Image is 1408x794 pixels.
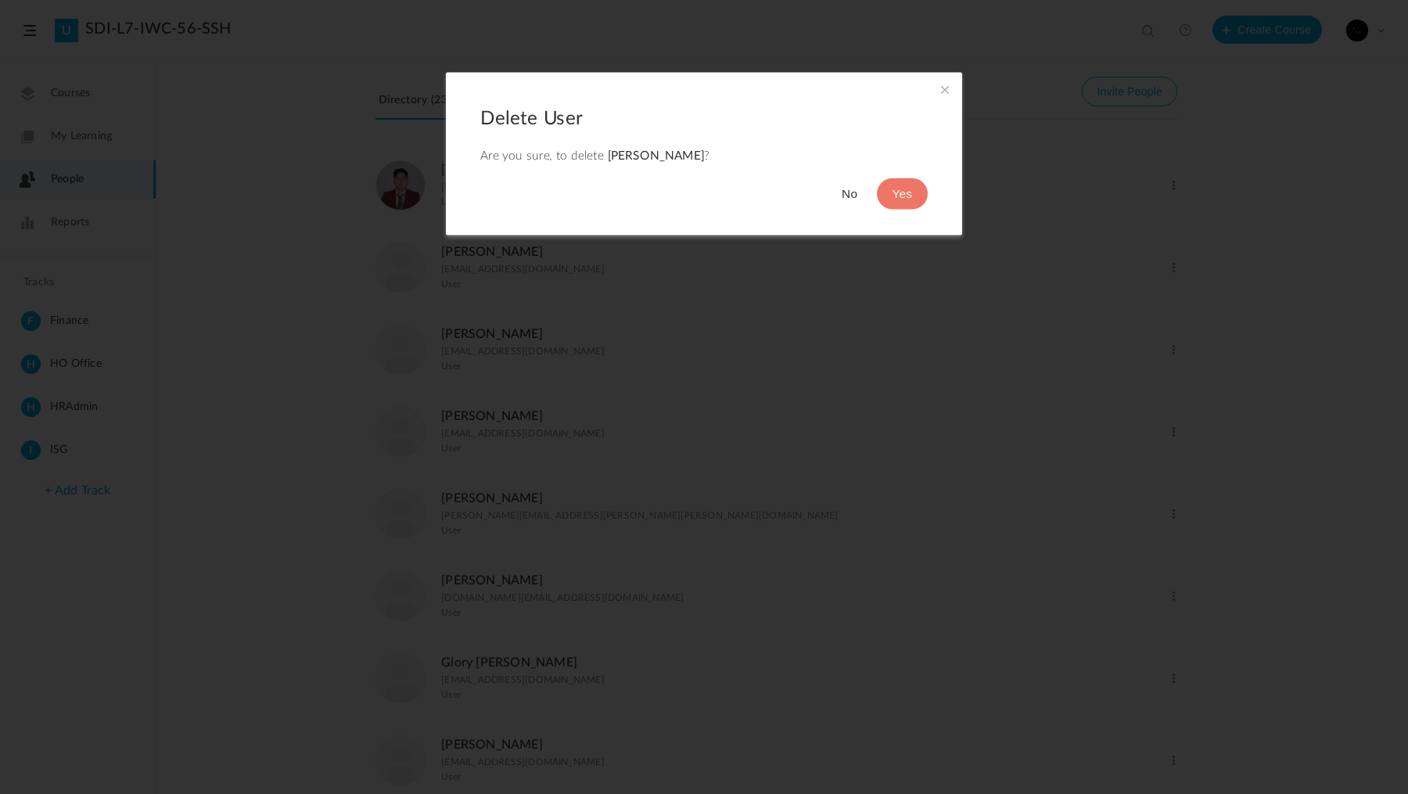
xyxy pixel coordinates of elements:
[480,146,709,166] p: ?
[608,149,705,161] span: [PERSON_NAME]
[480,149,604,161] span: Are you sure, to delete
[877,178,928,210] button: Yes
[480,106,583,129] h2: Delete User
[826,178,873,210] button: No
